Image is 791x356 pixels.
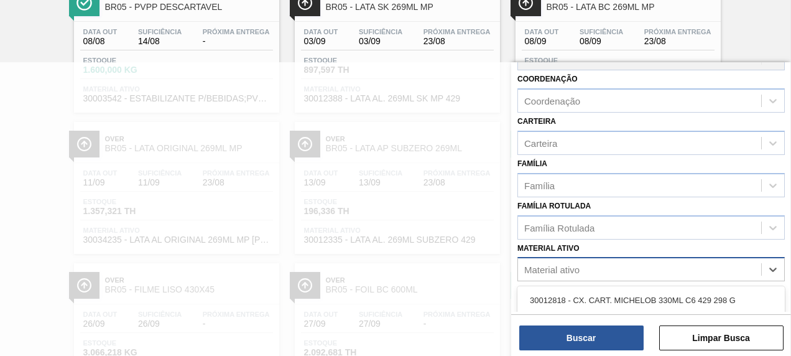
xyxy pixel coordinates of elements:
[304,37,338,46] span: 03/09
[644,28,711,35] span: Próxima Entrega
[525,57,612,64] span: Estoque
[517,202,591,210] label: Família Rotulada
[83,37,118,46] span: 08/08
[525,28,559,35] span: Data out
[105,2,273,12] span: BR05 - PVPP DESCARTAVEL
[525,37,559,46] span: 08/09
[524,180,555,190] div: Família
[83,28,118,35] span: Data out
[517,75,578,83] label: Coordenação
[517,289,785,312] div: 30012818 - CX. CART. MICHELOB 330ML C6 429 298 G
[580,28,623,35] span: Suficiência
[359,37,402,46] span: 03/09
[304,28,338,35] span: Data out
[517,117,556,126] label: Carteira
[644,37,711,46] span: 23/08
[83,57,170,64] span: Estoque
[517,159,547,168] label: Família
[359,28,402,35] span: Suficiência
[524,222,594,233] div: Família Rotulada
[138,28,182,35] span: Suficiência
[524,138,557,148] div: Carteira
[304,57,391,64] span: Estoque
[203,37,270,46] span: -
[580,37,623,46] span: 08/09
[326,2,494,12] span: BR05 - LATA SK 269ML MP
[138,37,182,46] span: 14/08
[423,37,491,46] span: 23/08
[524,96,580,106] div: Coordenação
[517,244,580,253] label: Material ativo
[203,28,270,35] span: Próxima Entrega
[524,265,580,275] div: Material ativo
[547,2,715,12] span: BR05 - LATA BC 269ML MP
[423,28,491,35] span: Próxima Entrega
